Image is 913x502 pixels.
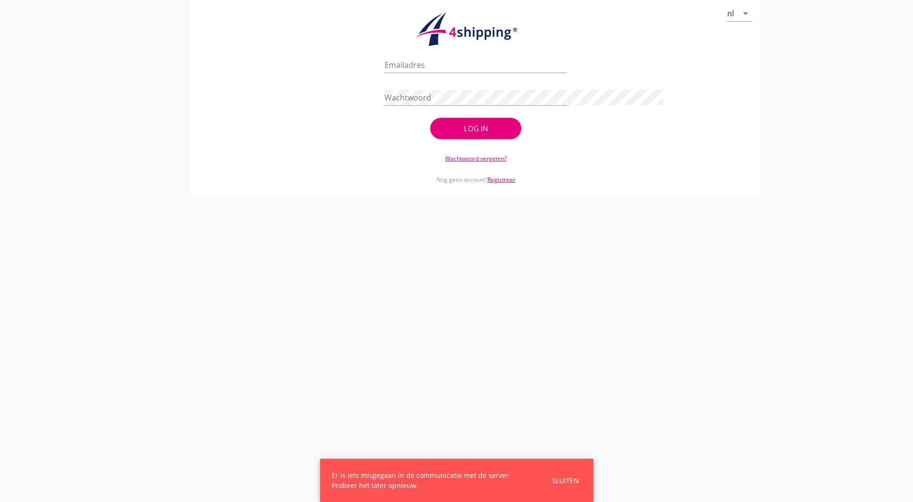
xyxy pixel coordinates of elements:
button: Sluiten [549,473,582,489]
div: Sluiten [552,476,579,486]
div: Log in [446,123,506,134]
div: Er is iets misgegaan in de communicatie met de server. Probeer het later opnieuw. [332,470,529,490]
div: Nog geen account? [385,163,567,184]
img: logo.1f945f1d.svg [413,12,539,47]
button: Log in [430,118,522,139]
a: Wachtwoord vergeten? [445,154,507,163]
input: Emailadres [385,57,567,73]
i: arrow_drop_down [740,8,751,19]
div: nl [727,9,734,18]
a: Registreer [488,176,515,184]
